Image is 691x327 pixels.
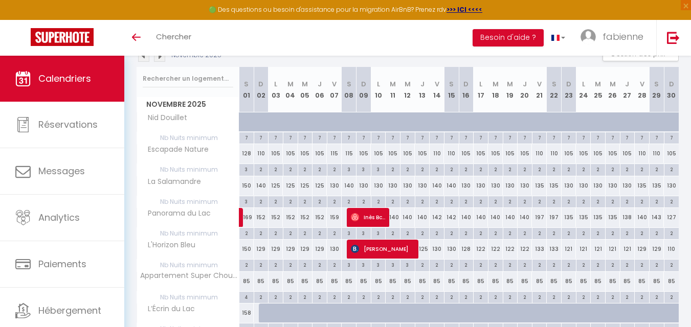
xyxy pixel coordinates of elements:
div: 2 [620,228,635,238]
th: 08 [342,67,356,112]
div: 105 [298,144,313,163]
abbr: V [640,79,644,89]
div: 3 [239,164,254,174]
div: 129 [283,240,298,259]
div: 2 [415,196,430,206]
th: 15 [444,67,459,112]
div: 2 [547,228,561,238]
th: 01 [239,67,254,112]
th: 28 [635,67,650,112]
div: 7 [664,132,679,142]
div: 7 [562,132,576,142]
div: 105 [620,144,635,163]
div: 2 [591,196,605,206]
div: 2 [459,196,474,206]
div: 2 [254,164,269,174]
div: 197 [547,208,562,227]
div: 130 [591,176,606,195]
div: 2 [283,196,298,206]
abbr: M [287,79,294,89]
div: 2 [518,228,532,238]
th: 10 [371,67,386,112]
th: 18 [488,67,503,112]
div: 2 [474,228,488,238]
div: 2 [269,196,283,206]
div: 3 [356,228,371,238]
div: 2 [327,228,342,238]
div: 130 [386,176,400,195]
div: 105 [356,144,371,163]
div: 2 [576,196,591,206]
div: 7 [474,132,488,142]
span: Nb Nuits minimum [137,132,239,144]
abbr: S [552,79,556,89]
div: 2 [650,228,664,238]
div: 3 [342,164,356,174]
div: 2 [254,228,269,238]
div: 2 [386,228,400,238]
abbr: M [493,79,499,89]
div: 130 [459,176,474,195]
span: Chercher [156,31,191,42]
div: 2 [503,196,518,206]
div: 105 [400,144,415,163]
th: 03 [269,67,283,112]
div: 2 [459,164,474,174]
div: 105 [474,144,488,163]
div: 130 [488,176,503,195]
div: 2 [444,228,459,238]
div: 2 [430,196,444,206]
div: 2 [459,228,474,238]
div: 2 [532,228,547,238]
div: 7 [239,132,254,142]
div: 110 [547,144,562,163]
div: 2 [650,196,664,206]
div: 140 [474,208,488,227]
th: 22 [547,67,562,112]
div: 7 [313,132,327,142]
div: 2 [503,228,518,238]
div: 2 [254,196,269,206]
th: 09 [356,67,371,112]
span: Novembre 2025 [137,97,239,112]
div: 130 [562,176,576,195]
div: 2 [269,228,283,238]
div: 3 [356,164,371,174]
div: 2 [591,164,605,174]
div: 7 [650,132,664,142]
abbr: M [302,79,308,89]
div: 105 [488,144,503,163]
div: 105 [313,144,327,163]
th: 27 [620,67,635,112]
th: 30 [664,67,679,112]
div: 2 [342,196,356,206]
div: 2 [400,164,415,174]
div: 2 [430,164,444,174]
div: 105 [386,144,400,163]
div: 2 [606,164,620,174]
div: 135 [532,176,547,195]
abbr: D [669,79,674,89]
div: 125 [283,176,298,195]
abbr: M [390,79,396,89]
span: Panorama du Lac [139,208,213,219]
div: 7 [400,132,415,142]
div: 140 [444,176,459,195]
div: 130 [327,176,342,195]
span: Hébergement [38,304,101,317]
div: 7 [430,132,444,142]
div: 2 [386,164,400,174]
span: Messages [38,165,85,177]
div: 3 [239,196,254,206]
th: 13 [415,67,430,112]
div: 7 [327,132,342,142]
div: 130 [503,176,518,195]
div: 142 [444,208,459,227]
abbr: M [507,79,513,89]
th: 20 [518,67,532,112]
div: 2 [518,196,532,206]
div: 2 [430,228,444,238]
div: 127 [664,208,679,227]
div: 3 [371,228,386,238]
div: 140 [415,208,430,227]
